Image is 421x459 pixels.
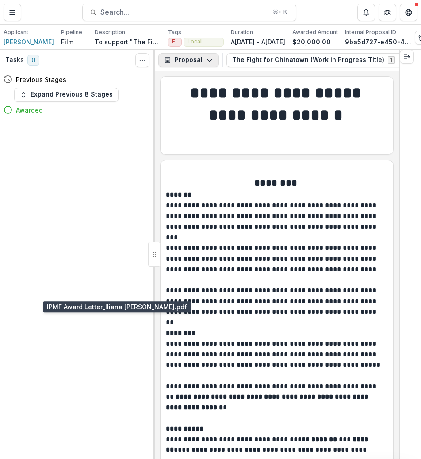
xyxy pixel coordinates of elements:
[4,37,54,47] a: [PERSON_NAME]
[400,50,414,64] button: Expand right
[61,28,82,36] p: Pipeline
[95,37,161,47] p: To support "The Fight for Chinatown," which documents the youth in [GEOGRAPHIC_DATA]’s [GEOGRAPHI...
[61,37,73,47] p: Film
[82,4,296,21] button: Search...
[188,39,220,45] span: Local Filmmaker Fund
[400,4,417,21] button: Get Help
[100,8,268,16] span: Search...
[5,56,24,64] h3: Tasks
[271,7,289,17] div: ⌘ + K
[345,28,396,36] p: Internal Proposal ID
[4,28,28,36] p: Applicant
[158,53,219,67] button: Proposal
[14,88,119,102] button: Expand Previous 8 Stages
[16,75,66,84] h4: Previous Stages
[379,4,396,21] button: Partners
[168,28,181,36] p: Tags
[292,37,331,47] p: $20,000.00
[231,37,285,47] p: A[DATE] - A[DATE]
[345,37,411,47] p: 9ba5d727-e450-4387-a455-f47e39f9ad13
[16,105,43,115] h4: Awarded
[226,53,411,67] button: The Fight for Chinatown (Work in Progress Title)1
[135,53,149,67] button: Toggle View Cancelled Tasks
[292,28,338,36] p: Awarded Amount
[27,55,39,66] span: 0
[357,4,375,21] button: Notifications
[231,28,253,36] p: Duration
[172,39,178,45] span: Film
[95,28,125,36] p: Description
[4,4,21,21] button: Toggle Menu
